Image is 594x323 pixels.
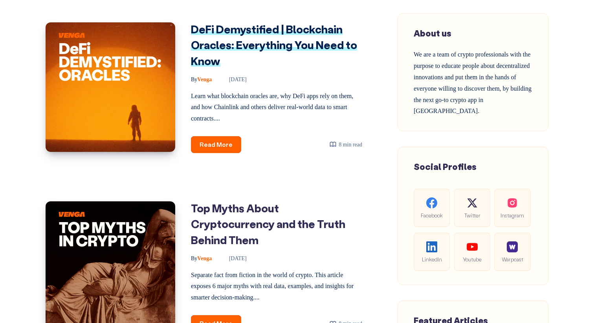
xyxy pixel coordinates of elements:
a: Facebook [414,189,450,227]
span: About us [414,27,451,39]
a: Warpcast [494,233,530,271]
span: By [191,255,197,261]
span: We are a team of crypto professionals with the purpose to educate people about decentralized inno... [414,51,532,114]
span: Venga [191,77,212,82]
a: Read More [191,136,241,153]
span: Twitter [460,211,484,220]
span: Warpcast [500,255,524,264]
img: social-linkedin.be646fe421ccab3a2ad91cb58bdc9694.svg [426,241,437,252]
img: social-youtube.99db9aba05279f803f3e7a4a838dfb6c.svg [467,241,478,252]
img: Image of: DeFi Demystified | Blockchain Oracles: Everything You Need to Know [46,22,175,152]
p: Separate fact from fiction in the world of crypto. This article exposes 6 major myths with real d... [191,270,362,303]
span: LinkedIn [420,255,444,264]
a: ByVenga [191,77,213,82]
a: LinkedIn [414,233,450,271]
span: Youtube [460,255,484,264]
time: [DATE] [218,77,247,82]
span: Instagram [500,211,524,220]
span: Social Profiles [414,161,477,172]
a: Instagram [494,189,530,227]
a: ByVenga [191,255,213,261]
span: Facebook [420,211,444,220]
span: By [191,77,197,82]
div: 8 min read [329,140,362,150]
a: Top Myths About Cryptocurrency and the Truth Behind Them [191,201,345,247]
time: [DATE] [218,255,247,261]
span: Venga [191,255,212,261]
a: Youtube [454,233,490,271]
img: social-warpcast.e8a23a7ed3178af0345123c41633f860.png [507,241,518,252]
a: DeFi Demystified | Blockchain Oracles: Everything You Need to Know [191,22,357,68]
a: Twitter [454,189,490,227]
p: Learn what blockchain oracles are, why DeFi apps rely on them, and how Chainlink and others deliv... [191,91,362,124]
